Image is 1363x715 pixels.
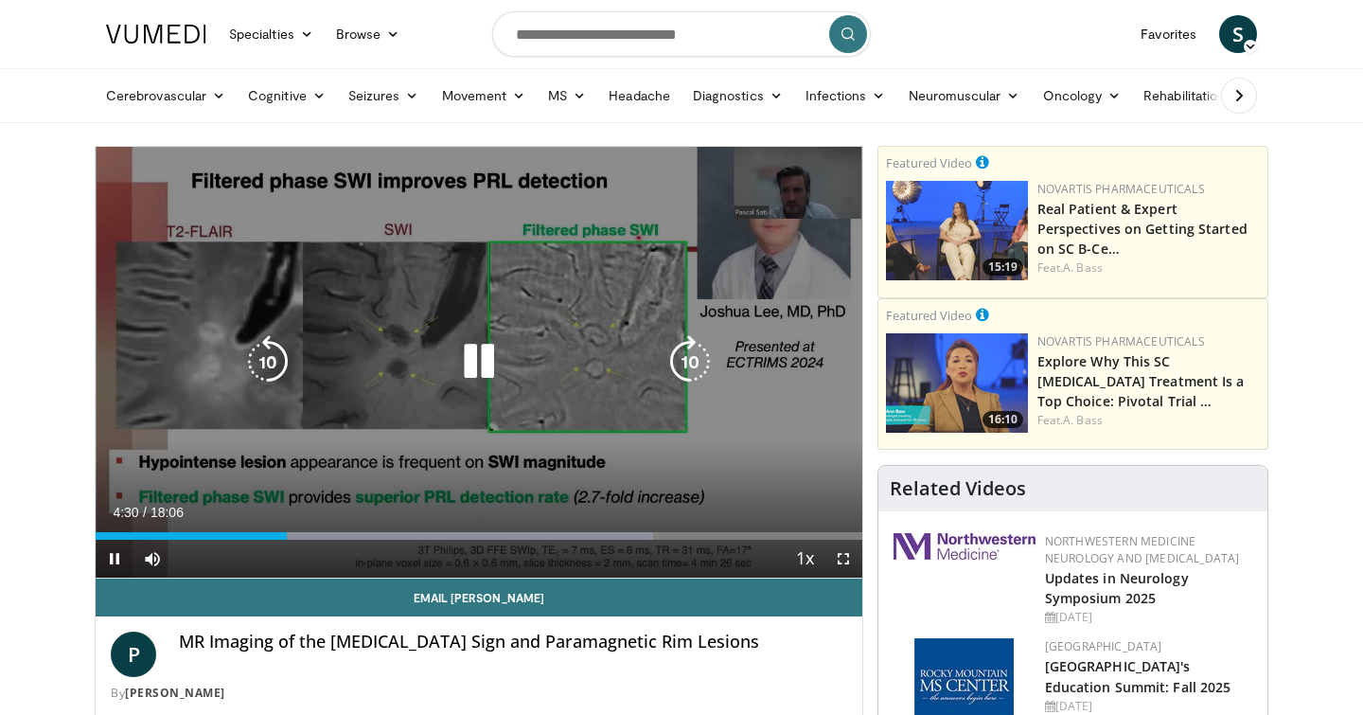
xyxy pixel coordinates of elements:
[890,477,1026,500] h4: Related Videos
[143,505,147,520] span: /
[537,77,597,115] a: MS
[787,540,824,578] button: Playback Rate
[106,25,206,44] img: VuMedi Logo
[96,532,862,540] div: Progress Bar
[125,685,225,701] a: [PERSON_NAME]
[886,154,972,171] small: Featured Video
[681,77,794,115] a: Diagnostics
[982,259,1023,276] span: 15:19
[824,540,862,578] button: Fullscreen
[150,505,184,520] span: 18:06
[113,505,138,520] span: 4:30
[886,333,1028,433] img: fac2b8e8-85fa-4965-ac55-c661781e9521.png.150x105_q85_crop-smart_upscale.png
[886,181,1028,280] img: 2bf30652-7ca6-4be0-8f92-973f220a5948.png.150x105_q85_crop-smart_upscale.png
[1045,638,1162,654] a: [GEOGRAPHIC_DATA]
[886,307,972,324] small: Featured Video
[897,77,1032,115] a: Neuromuscular
[894,533,1036,560] img: 2a462fb6-9365-492a-ac79-3166a6f924d8.png.150x105_q85_autocrop_double_scale_upscale_version-0.2.jpg
[1063,259,1103,276] a: A. Bass
[431,77,538,115] a: Movement
[133,540,171,578] button: Mute
[1063,412,1103,428] a: A. Bass
[325,15,412,53] a: Browse
[337,77,431,115] a: Seizures
[1045,609,1252,626] div: [DATE]
[96,579,862,617] a: Email [PERSON_NAME]
[1037,333,1205,349] a: Novartis Pharmaceuticals
[96,540,133,578] button: Pause
[111,685,847,702] div: By
[886,333,1028,433] a: 16:10
[111,632,156,677] a: P
[492,11,871,57] input: Search topics, interventions
[1129,15,1208,53] a: Favorites
[1045,569,1189,607] a: Updates in Neurology Symposium 2025
[218,15,325,53] a: Specialties
[1037,352,1245,410] a: Explore Why This SC [MEDICAL_DATA] Treatment Is a Top Choice: Pivotal Trial …
[1032,77,1133,115] a: Oncology
[1219,15,1257,53] a: S
[1037,259,1260,277] div: Feat.
[96,147,862,579] video-js: Video Player
[1045,698,1252,715] div: [DATE]
[982,411,1023,428] span: 16:10
[1132,77,1236,115] a: Rehabilitation
[886,181,1028,280] a: 15:19
[1045,657,1231,695] a: [GEOGRAPHIC_DATA]'s Education Summit: Fall 2025
[237,77,337,115] a: Cognitive
[597,77,681,115] a: Headache
[1037,412,1260,429] div: Feat.
[1045,533,1240,566] a: Northwestern Medicine Neurology and [MEDICAL_DATA]
[794,77,897,115] a: Infections
[1037,200,1248,258] a: Real Patient & Expert Perspectives on Getting Started on SC B-Ce…
[179,632,847,652] h4: MR Imaging of the [MEDICAL_DATA] Sign and Paramagnetic Rim Lesions
[1037,181,1205,197] a: Novartis Pharmaceuticals
[95,77,237,115] a: Cerebrovascular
